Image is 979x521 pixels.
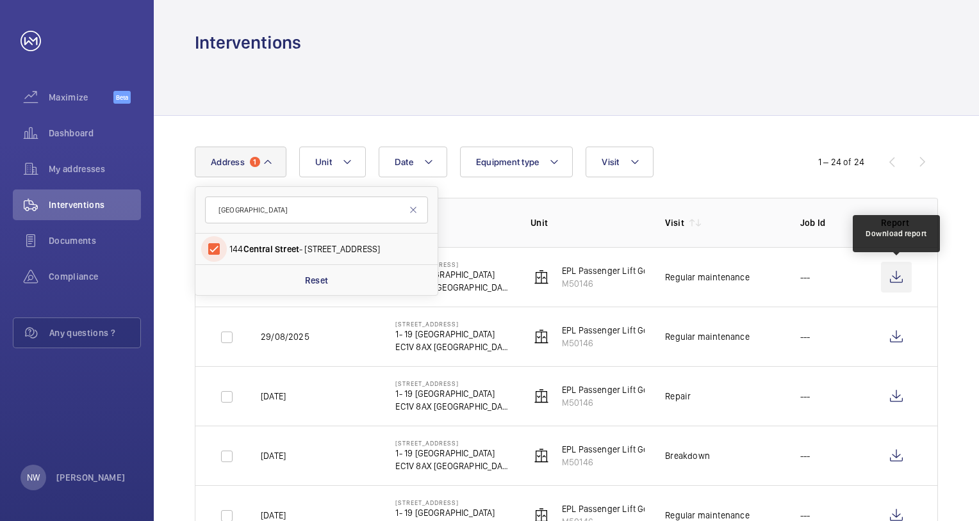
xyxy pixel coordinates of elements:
span: Documents [49,234,141,247]
span: My addresses [49,163,141,175]
p: M50146 [562,396,661,409]
span: Unit [315,157,332,167]
p: M50146 [562,337,661,349]
p: 1- 19 [GEOGRAPHIC_DATA] [395,268,509,281]
p: --- [800,390,810,403]
div: Regular maintenance [665,330,749,343]
span: 144 - [STREET_ADDRESS] [229,243,406,255]
button: Visit [586,147,653,177]
span: Date [395,157,413,167]
p: --- [800,271,810,284]
p: Reset [305,274,329,287]
span: Central [243,244,273,254]
p: EC1V 8AX [GEOGRAPHIC_DATA] [395,281,509,294]
button: Equipment type [460,147,573,177]
div: Repair [665,390,691,403]
p: [DATE] [261,390,286,403]
button: Unit [299,147,366,177]
h1: Interventions [195,31,301,54]
span: Interventions [49,198,141,211]
img: elevator.svg [534,329,549,344]
img: elevator.svg [534,269,549,285]
p: --- [800,449,810,462]
span: 1 [250,157,260,167]
p: 1- 19 [GEOGRAPHIC_DATA] [395,506,509,519]
img: elevator.svg [534,448,549,463]
div: 1 – 24 of 24 [818,156,864,168]
p: [STREET_ADDRESS] [395,320,509,328]
span: Beta [113,91,131,104]
p: EC1V 8AX [GEOGRAPHIC_DATA] [395,341,509,353]
p: EPL Passenger Lift Gen 2 [562,383,661,396]
p: EPL Passenger Lift Gen 2 [562,502,661,515]
p: [DATE] [261,449,286,462]
p: M50146 [562,277,661,290]
p: [STREET_ADDRESS] [395,439,509,447]
p: --- [800,330,810,343]
p: 1- 19 [GEOGRAPHIC_DATA] [395,387,509,400]
div: Breakdown [665,449,710,462]
span: Street [275,244,299,254]
div: Regular maintenance [665,271,749,284]
p: EC1V 8AX [GEOGRAPHIC_DATA] [395,400,509,413]
input: Search by address [205,196,428,223]
span: Compliance [49,270,141,283]
p: EPL Passenger Lift Gen 2 [562,443,661,456]
button: Address1 [195,147,286,177]
p: Address [395,216,509,229]
div: Download report [866,228,927,239]
span: Any questions ? [49,326,140,339]
span: Equipment type [476,157,539,167]
p: Job Id [800,216,860,229]
p: EC1V 8AX [GEOGRAPHIC_DATA] [395,460,509,472]
span: Maximize [49,91,113,104]
span: Visit [602,157,619,167]
p: [PERSON_NAME] [56,471,126,484]
p: EPL Passenger Lift Gen 2 [562,324,661,337]
span: Address [211,157,245,167]
p: EPL Passenger Lift Gen 2 [562,264,661,277]
p: Unit [531,216,645,229]
p: [STREET_ADDRESS] [395,380,509,387]
p: 29/08/2025 [261,330,309,343]
p: M50146 [562,456,661,469]
span: Dashboard [49,127,141,140]
p: [STREET_ADDRESS] [395,499,509,506]
p: [STREET_ADDRESS] [395,260,509,268]
button: Date [379,147,447,177]
p: NW [27,471,40,484]
img: elevator.svg [534,389,549,404]
p: Visit [665,216,684,229]
p: 1- 19 [GEOGRAPHIC_DATA] [395,328,509,341]
p: 1- 19 [GEOGRAPHIC_DATA] [395,447,509,460]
